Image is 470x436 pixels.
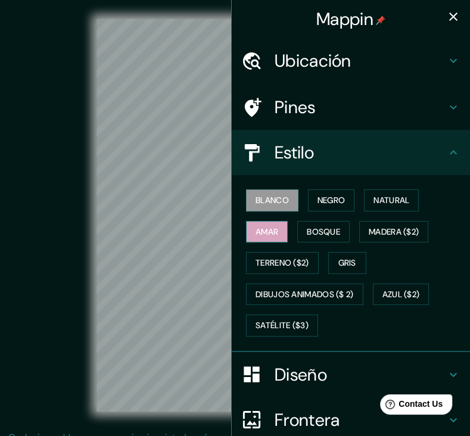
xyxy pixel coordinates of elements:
font: Terreno ($2) [256,256,309,270]
canvas: Mapa [97,19,374,412]
font: Bosque [307,225,340,239]
h4: Estilo [275,142,446,163]
button: Blanco [246,189,298,211]
button: Bosque [297,221,350,243]
font: Gris [338,256,356,270]
h4: Ubicación [275,50,446,71]
button: Azul ($2) [373,284,429,306]
font: Mappin [316,8,373,30]
font: Negro [318,193,346,208]
font: Azul ($2) [382,287,420,302]
font: Madera ($2) [369,225,419,239]
font: Natural [373,193,409,208]
h4: Diseño [275,364,446,385]
img: pin-icon.png [376,15,385,25]
button: Negro [308,189,355,211]
button: Gris [328,252,366,274]
font: Amar [256,225,278,239]
button: Natural [364,189,419,211]
font: Dibujos animados ($ 2) [256,287,354,302]
button: Terreno ($2) [246,252,319,274]
button: Amar [246,221,288,243]
font: Satélite ($3) [256,318,309,333]
font: Blanco [256,193,289,208]
h4: Pines [275,96,446,118]
div: Ubicación [232,38,470,83]
h4: Frontera [275,409,446,431]
button: Dibujos animados ($ 2) [246,284,363,306]
div: Diseño [232,352,470,397]
div: Estilo [232,130,470,175]
button: Madera ($2) [359,221,428,243]
button: Satélite ($3) [246,314,318,337]
iframe: Help widget launcher [364,390,457,423]
div: Pines [232,85,470,130]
